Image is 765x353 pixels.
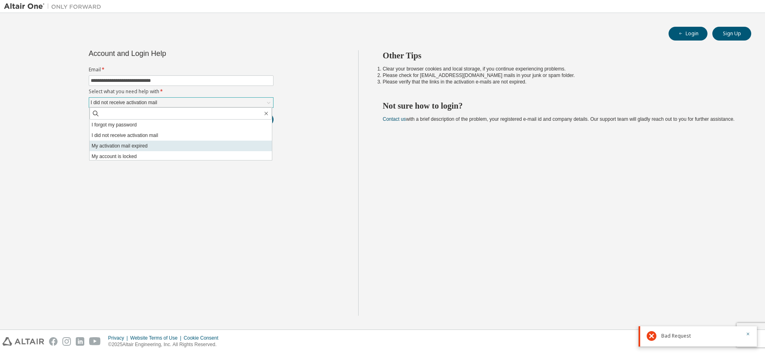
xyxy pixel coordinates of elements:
div: Website Terms of Use [130,335,184,341]
span: with a brief description of the problem, your registered e-mail id and company details. Our suppo... [383,116,735,122]
a: Contact us [383,116,406,122]
h2: Not sure how to login? [383,101,737,111]
img: youtube.svg [89,337,101,346]
li: Clear your browser cookies and local storage, if you continue experiencing problems. [383,66,737,72]
button: Login [669,27,707,41]
h2: Other Tips [383,50,737,61]
div: Cookie Consent [184,335,223,341]
div: I did not receive activation mail [90,98,158,107]
div: Privacy [108,335,130,341]
li: Please check for [EMAIL_ADDRESS][DOMAIN_NAME] mails in your junk or spam folder. [383,72,737,79]
div: I did not receive activation mail [89,98,273,107]
li: Please verify that the links in the activation e-mails are not expired. [383,79,737,85]
p: © 2025 Altair Engineering, Inc. All Rights Reserved. [108,341,223,348]
label: Select what you need help with [89,88,274,95]
img: Altair One [4,2,105,11]
button: Sign Up [712,27,751,41]
img: facebook.svg [49,337,58,346]
div: Account and Login Help [89,50,237,57]
span: Bad Request [661,333,691,339]
label: Email [89,66,274,73]
li: I forgot my password [90,120,272,130]
img: altair_logo.svg [2,337,44,346]
img: instagram.svg [62,337,71,346]
img: linkedin.svg [76,337,84,346]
